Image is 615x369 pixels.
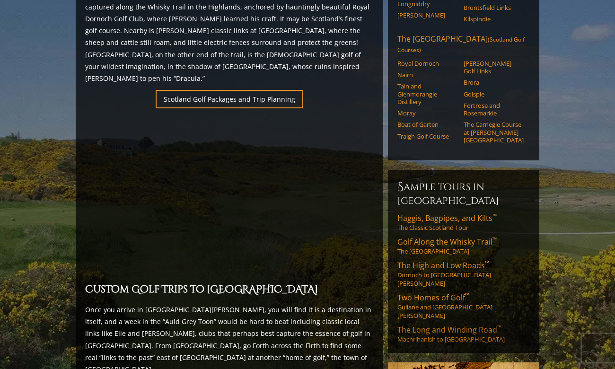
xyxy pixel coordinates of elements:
[85,114,374,276] iframe: Sir-Nick-favorite-Open-Rota-Venues
[492,236,497,244] sup: ™
[397,34,530,57] a: The [GEOGRAPHIC_DATA](Scotland Golf Courses)
[464,79,524,86] a: Brora
[464,60,524,75] a: [PERSON_NAME] Golf Links
[397,213,530,232] a: Haggis, Bagpipes, and Kilts™The Classic Scotland Tour
[397,292,469,303] span: Two Homes of Golf
[464,15,524,23] a: Kilspindie
[464,102,524,117] a: Fortrose and Rosemarkie
[397,132,457,140] a: Traigh Golf Course
[397,237,530,255] a: Golf Along the Whisky Trail™The [GEOGRAPHIC_DATA]
[464,4,524,11] a: Bruntsfield Links
[465,291,469,299] sup: ™
[397,292,530,320] a: Two Homes of Golf™Gullane and [GEOGRAPHIC_DATA][PERSON_NAME]
[156,90,303,108] a: Scotland Golf Packages and Trip Planning
[85,282,374,298] h2: Custom Golf Trips to [GEOGRAPHIC_DATA]
[397,71,457,79] a: Nairn
[397,82,457,105] a: Tain and Glenmorangie Distillery
[397,237,497,247] span: Golf Along the Whisky Trail
[397,179,530,207] h6: Sample Tours in [GEOGRAPHIC_DATA]
[397,325,501,335] span: The Long and Winding Road
[397,260,489,271] span: The High and Low Roads
[464,90,524,98] a: Golspie
[397,325,530,343] a: The Long and Winding Road™Machrihanish to [GEOGRAPHIC_DATA]
[397,213,497,223] span: Haggis, Bagpipes, and Kilts
[492,212,497,220] sup: ™
[397,109,457,117] a: Moray
[397,260,530,288] a: The High and Low Roads™Dornoch to [GEOGRAPHIC_DATA][PERSON_NAME]
[464,121,524,144] a: The Carnegie Course at [PERSON_NAME][GEOGRAPHIC_DATA]
[397,121,457,128] a: Boat of Garten
[397,60,457,67] a: Royal Dornoch
[397,11,457,19] a: [PERSON_NAME]
[397,35,525,54] span: (Scotland Golf Courses)
[497,324,501,332] sup: ™
[485,259,489,267] sup: ™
